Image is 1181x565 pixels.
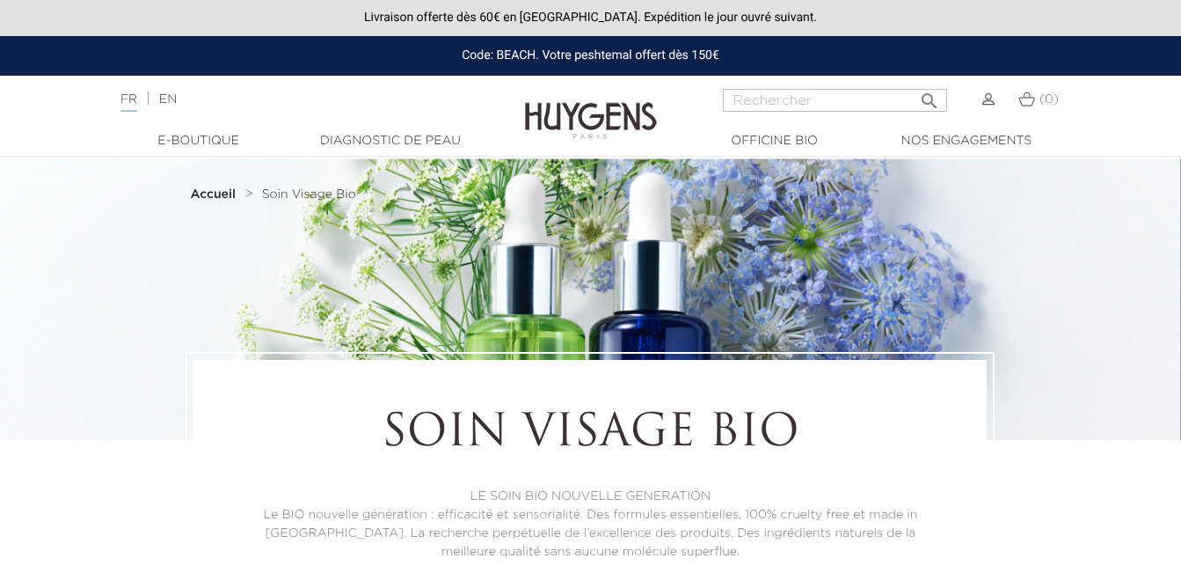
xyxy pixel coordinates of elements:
[1039,93,1059,106] span: (0)
[120,93,137,112] a: FR
[303,132,478,150] a: Diagnostic de peau
[262,188,356,201] span: Soin Visage Bio
[723,89,947,112] input: Rechercher
[112,89,479,110] div: |
[687,132,863,150] a: Officine Bio
[111,132,287,150] a: E-Boutique
[190,187,239,202] a: Accueil
[525,74,657,142] img: Huygens
[242,506,938,561] p: Le BIO nouvelle génération : efficacité et sensorialité. Des formules essentielles, 100% cruelty ...
[242,408,938,461] h1: Soin Visage Bio
[242,488,938,506] p: LE SOIN BIO NOUVELLE GENERATION
[190,188,236,201] strong: Accueil
[159,93,177,106] a: EN
[914,84,945,107] button: 
[919,85,940,106] i: 
[262,187,356,202] a: Soin Visage Bio
[878,132,1054,150] a: Nos engagements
